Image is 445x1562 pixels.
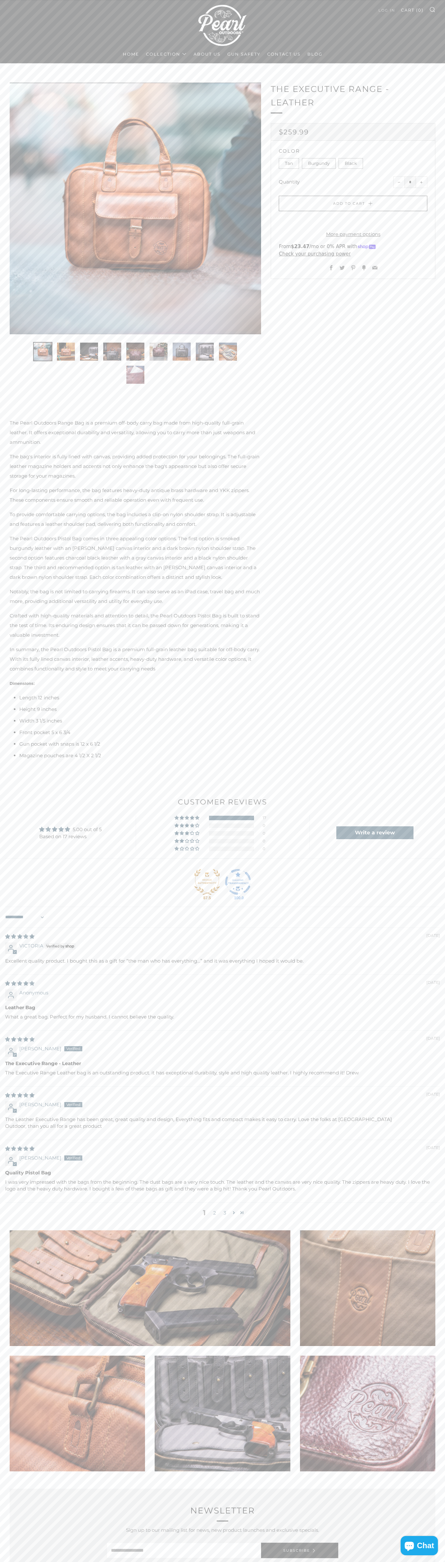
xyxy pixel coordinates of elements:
[5,1004,440,1011] b: Leather Bag
[10,587,261,606] p: Notably, the bag is not limited to carrying firearms. It can also serve as an iPad case, travel b...
[225,869,251,895] div: Diamond Transparent Shop. Published 100% of verified reviews received in total
[426,933,440,938] span: [DATE]
[5,1036,34,1042] span: 5 star review
[33,342,52,361] button: 1 of 10
[79,342,99,361] button: 3 of 10
[19,1155,61,1161] span: [PERSON_NAME]
[194,869,220,895] img: Judge.me Bronze Authentic Shop medal
[19,716,261,726] li: Width 3 1/5 inches
[10,510,261,529] p: To provide comfortable carrying options, the bag includes a clip-on nylon shoulder strap. It is a...
[172,342,191,361] button: 7 of 10
[39,826,102,833] div: Average rating is 5.00 stars
[194,869,220,895] div: Bronze Authentic Shop. At least 80% of published reviews are verified reviews
[116,1504,329,1518] h2: Newsletter
[10,418,261,447] p: The Pearl Outdoors Range Bag is a premium off-body carry bag made from high-quality full-grain le...
[149,342,168,361] button: 6 of 10
[227,49,260,59] a: Gun Safety
[198,2,247,49] img: Pearl Outdoors | Luxury Leather Pistol Bags & Executive Range Bags
[336,826,413,839] a: Write a review
[378,5,395,15] a: Log in
[19,943,43,949] span: VICTORIA
[233,895,243,901] div: 100.0
[45,943,76,949] img: Verified by Shop
[56,342,76,361] button: 2 of 10
[19,705,261,714] li: Height 9 inches
[5,1179,440,1192] p: I was very impressed with the bags from the beginning. The dust bags are a very nice touch. The l...
[398,181,401,184] span: −
[126,365,145,384] button: 10 of 10
[5,1169,440,1176] b: Quality Pistol Bag
[426,1145,440,1151] span: [DATE]
[19,990,48,996] span: Anonymous
[10,611,261,640] p: Crafted with high-quality materials and attention to detail, the Pearl Outdoors Pistol Bag is bui...
[10,681,35,686] strong: Dimensions:
[261,1543,338,1558] button: Subscribe
[126,342,145,361] button: 5 of 10
[418,7,422,13] span: 0
[263,816,270,820] div: 17
[225,869,251,895] img: Judge.me Diamond Transparent Shop medal
[39,833,102,840] div: Based on 17 reviews
[5,797,440,807] h2: Customer Reviews
[420,181,423,184] span: +
[73,826,102,832] span: 5.00 out of 5
[126,343,144,361] img: Load image into Gallery viewer, The Executive Range - Leather
[10,452,261,481] p: The bag's interior is fully lined with canvas, providing added protection for your belongings. Th...
[146,49,187,59] a: Collection
[173,343,191,361] img: Load image into Gallery viewer, The Executive Range - Leather Premium Gun Range Bag - | Pearl Out...
[19,1046,61,1052] span: [PERSON_NAME]
[279,158,299,169] label: Tan
[150,343,168,361] img: Load image into Gallery viewer, The Executive Range - Leather
[220,1209,230,1216] a: Page 3
[19,739,261,749] li: Gun pocket with snaps is 12 x 6 1/2
[267,49,301,59] a: Contact Us
[219,343,237,361] img: Load image into Gallery viewer, The Executive Range - Leather
[5,1069,440,1076] p: The Executive Range Leather bag is an outstanding product. it has exceptional durability, style a...
[271,83,435,109] h1: The Executive Range - Leather
[426,1092,440,1097] span: [DATE]
[194,869,220,895] a: Judge.me Bronze Authentic Shop medal87.5
[195,342,214,361] button: 8 of 10
[426,980,440,985] span: [DATE]
[279,196,427,211] button: Add to Cart
[5,933,34,939] span: 5 star review
[426,1036,440,1041] span: [DATE]
[10,645,261,674] p: In summary, the Pearl Outdoors Pistol Bag is a premium full-grain leather bag suitable for off-bo...
[175,816,200,820] div: 100% (17) reviews with 5 star rating
[279,229,427,239] a: More payment options
[302,158,336,169] label: Burgundy
[5,910,46,925] select: Sort dropdown
[103,343,121,361] img: Load image into Gallery viewer, The Executive Range - Leather
[19,693,261,703] li: Length 12 inches
[225,869,251,895] a: Judge.me Diamond Transparent Shop medal100.0
[399,1536,440,1557] inbox-online-store-chat: Shopify online store chat
[238,1209,246,1216] a: Page 4
[57,343,75,361] img: Load image into Gallery viewer, The Executive Range - Leather
[5,1092,34,1098] span: 5 star review
[339,158,363,169] label: Black
[34,343,52,361] img: Load image into Gallery viewer, The Executive Range - Leather
[126,366,144,384] img: Load image into Gallery viewer, The Executive Range - Leather
[194,49,221,59] a: About Us
[5,957,440,964] p: Excellent quality product. I bought this as a gift for “the man who has everything…” and it was e...
[5,1060,440,1067] b: The Executive Range - Leather
[80,343,98,361] img: Load image into Gallery viewer, The Executive Range - Leather
[116,1525,329,1535] p: Sign up to our mailing list for news, new product launches and exclusive specials.
[230,1209,238,1216] a: Page 2
[279,128,309,136] span: $259.99
[404,176,416,188] input: quantity
[202,895,212,901] div: 87.5
[19,1101,61,1108] span: [PERSON_NAME]
[19,728,261,737] li: Front pocket 5 x 6 3/4
[333,201,365,206] span: Add to Cart
[123,49,139,59] a: Home
[279,148,427,153] h2: Color
[5,1013,440,1020] p: What a great bag. Perfect for my husband. I cannot believe the quality.
[279,179,300,185] label: Quantity
[209,1209,220,1216] a: Page 2
[103,342,122,361] button: 4 of 10
[5,1145,34,1152] span: 5 star review
[5,980,34,986] span: 5 star review
[401,5,423,15] a: Cart (0)
[196,343,214,361] img: Load image into Gallery viewer, The Executive Range - Leather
